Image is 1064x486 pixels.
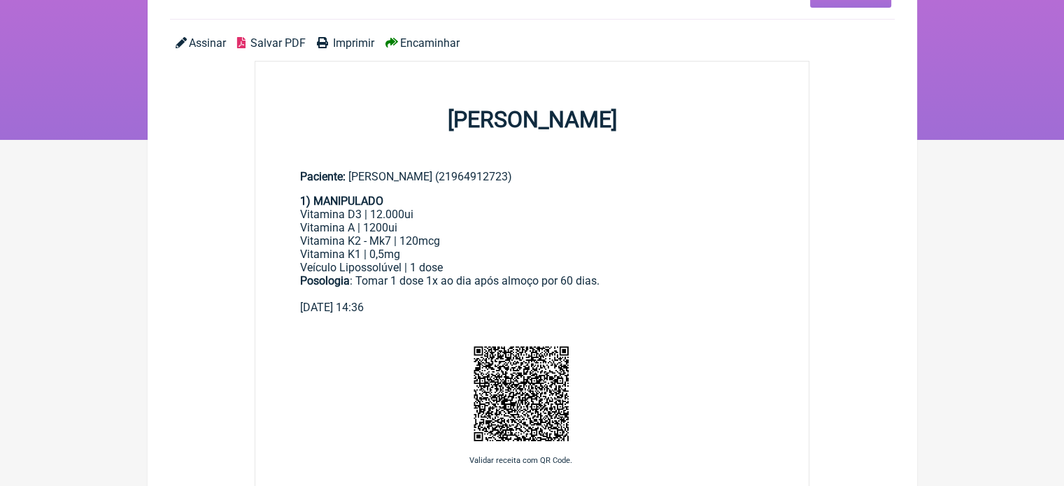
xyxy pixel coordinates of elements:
div: Veículo Lipossolúvel | 1 dose [300,261,765,274]
img: wMMdzrnj43roAAAAABJRU5ErkJggg== [469,341,574,446]
div: Vitamina D3 | 12.000ui [300,208,765,221]
div: Vitamina K2 - Mk7 | 120mcg [300,234,765,248]
strong: Posologia [300,274,350,287]
div: Vitamina A | 1200ui [300,221,765,234]
a: Imprimir [317,36,374,50]
div: [DATE] 14:36 [300,301,765,314]
strong: 1) MANIPULADO [300,194,383,208]
span: Assinar [189,36,226,50]
span: Paciente: [300,170,346,183]
span: Encaminhar [400,36,460,50]
div: Vitamina K1 | 0,5mg [300,248,765,261]
a: Encaminhar [385,36,460,50]
span: Salvar PDF [250,36,306,50]
div: [PERSON_NAME] (21964912723) [300,170,765,183]
a: Assinar [176,36,226,50]
span: Imprimir [333,36,374,50]
a: Salvar PDF [237,36,306,50]
div: : Tomar 1 dose 1x ao dia após almoço por 60 dias. [300,274,765,301]
p: Validar receita com QR Code. [255,456,787,465]
h1: [PERSON_NAME] [255,106,809,133]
